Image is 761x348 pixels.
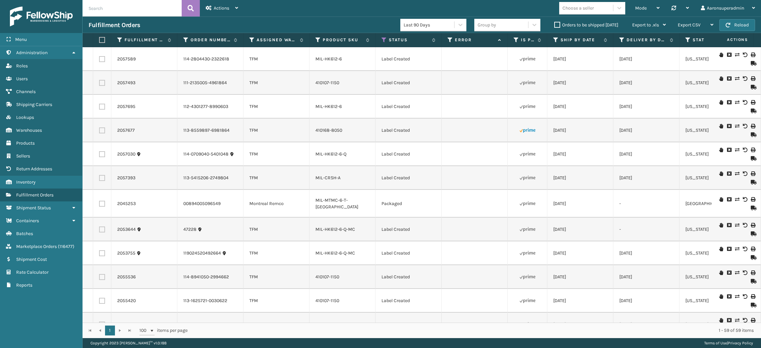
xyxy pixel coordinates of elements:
[678,22,701,28] span: Export CSV
[243,166,309,190] td: TFM
[117,127,135,134] a: 2057677
[183,226,197,233] a: 47228
[117,200,136,207] a: 2045253
[243,71,309,95] td: TFM
[727,294,731,299] i: Cancel Fulfillment Order
[183,250,221,257] a: 119024520492664
[315,226,355,232] a: MIL-HK612-6-Q-MC
[183,127,230,134] a: 113-8559897-6981864
[117,297,136,304] a: 2055420
[139,326,188,335] span: items per page
[751,294,755,299] i: Print Label
[478,21,496,28] div: Group by
[16,244,57,249] span: Marketplace Orders
[243,265,309,289] td: TFM
[679,190,745,218] td: [GEOGRAPHIC_DATA]
[125,37,164,43] label: Fulfillment Order Id
[547,313,613,336] td: [DATE]
[751,303,755,307] i: Mark as Shipped
[613,190,679,218] td: -
[16,192,54,198] span: Fulfillment Orders
[117,103,135,110] a: 2057695
[16,102,52,107] span: Shipping Carriers
[743,223,747,227] i: Void Label
[679,289,745,313] td: [US_STATE]
[16,166,52,172] span: Return Addresses
[751,148,755,152] i: Print Label
[389,37,429,43] label: Status
[243,47,309,71] td: TFM
[704,341,727,345] a: Terms of Use
[613,142,679,166] td: [DATE]
[117,80,135,86] a: 2057493
[376,218,442,241] td: Label Created
[183,175,229,181] a: 113-5415206-2749804
[679,218,745,241] td: [US_STATE]
[751,270,755,275] i: Print Label
[727,270,731,275] i: Cancel Fulfillment Order
[727,100,731,105] i: Cancel Fulfillment Order
[547,166,613,190] td: [DATE]
[16,63,28,69] span: Roles
[15,37,27,42] span: Menu
[16,282,32,288] span: Reports
[315,127,342,133] a: 410168-8050
[735,294,739,299] i: Change shipping
[679,47,745,71] td: [US_STATE]
[315,274,339,280] a: 410107-1150
[183,151,229,157] a: 114-0709040-5401048
[58,244,74,249] span: ( 116477 )
[376,142,442,166] td: Label Created
[547,265,613,289] td: [DATE]
[16,127,42,133] span: Warehouses
[613,95,679,119] td: [DATE]
[751,85,755,89] i: Mark as Shipped
[315,104,342,109] a: MIL-HK612-6
[243,95,309,119] td: TFM
[376,166,442,190] td: Label Created
[613,289,679,313] td: [DATE]
[243,289,309,313] td: TFM
[376,47,442,71] td: Label Created
[16,205,51,211] span: Shipment Status
[679,313,745,336] td: [US_STATE]
[735,100,739,105] i: Change shipping
[735,52,739,57] i: Change shipping
[751,318,755,323] i: Print Label
[719,52,723,57] i: On Hold
[554,22,618,28] label: Orders to be shipped [DATE]
[679,71,745,95] td: [US_STATE]
[89,21,140,29] h3: Fulfillment Orders
[635,5,647,11] span: Mode
[547,95,613,119] td: [DATE]
[243,142,309,166] td: TFM
[719,148,723,152] i: On Hold
[743,247,747,251] i: Void Label
[547,119,613,142] td: [DATE]
[751,279,755,284] i: Mark as Shipped
[743,124,747,128] i: Void Label
[727,318,731,323] i: Cancel Fulfillment Order
[743,171,747,176] i: Void Label
[117,274,136,280] a: 2055536
[751,247,755,251] i: Print Label
[751,132,755,137] i: Mark as Shipped
[735,76,739,81] i: Change shipping
[183,200,221,207] a: 00894005096549
[455,37,495,43] label: Error
[243,119,309,142] td: TFM
[727,247,731,251] i: Cancel Fulfillment Order
[735,270,739,275] i: Change shipping
[751,76,755,81] i: Print Label
[376,190,442,218] td: Packaged
[751,124,755,128] i: Print Label
[743,52,747,57] i: Void Label
[743,197,747,202] i: Void Label
[719,197,723,202] i: On Hold
[117,226,136,233] a: 2053644
[627,37,667,43] label: Deliver By Date
[679,95,745,119] td: [US_STATE]
[751,52,755,57] i: Print Label
[679,265,745,289] td: [US_STATE]
[706,34,752,45] span: Actions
